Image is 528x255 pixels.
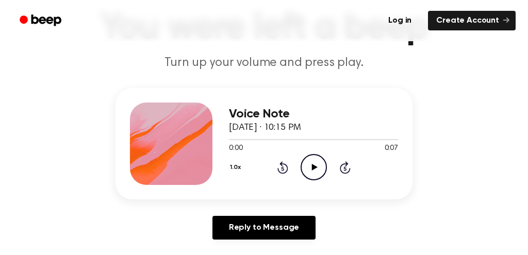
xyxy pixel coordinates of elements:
a: Log in [378,9,422,32]
h3: Voice Note [229,107,398,121]
a: Create Account [428,11,516,30]
span: [DATE] · 10:15 PM [229,123,301,132]
button: 1.0x [229,159,244,176]
span: 0:07 [385,143,398,154]
span: 0:00 [229,143,242,154]
a: Beep [12,11,71,31]
a: Reply to Message [212,216,316,240]
p: Turn up your volume and press play. [66,55,462,72]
